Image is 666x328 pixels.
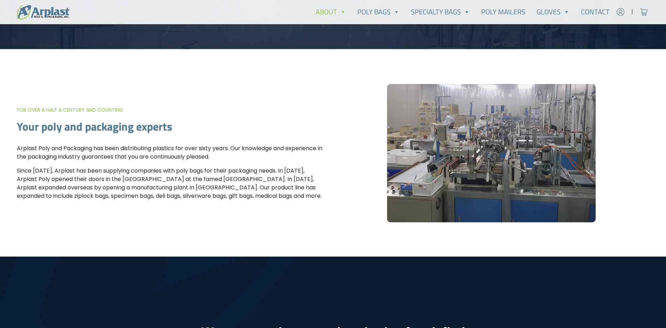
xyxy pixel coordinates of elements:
p: Since [DATE], Arplast has been supplying companies with poly bags for their packaging needs. In [... [17,167,325,200]
a: About [310,5,352,19]
h2: Your poly and packaging experts [17,120,325,133]
a: Poly Bags [352,5,405,19]
a: Gloves [531,5,575,19]
a: Poly Mailers [476,5,531,19]
span: | [631,8,633,16]
p: Arplast Poly and Packaging has been distributing plastics for over sixty years. Our knowledge and... [17,144,325,161]
img: logo [17,5,69,20]
a: Contact [575,5,615,19]
small: For over a half a century and counting [17,106,123,113]
a: Specialty Bags [405,5,476,19]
